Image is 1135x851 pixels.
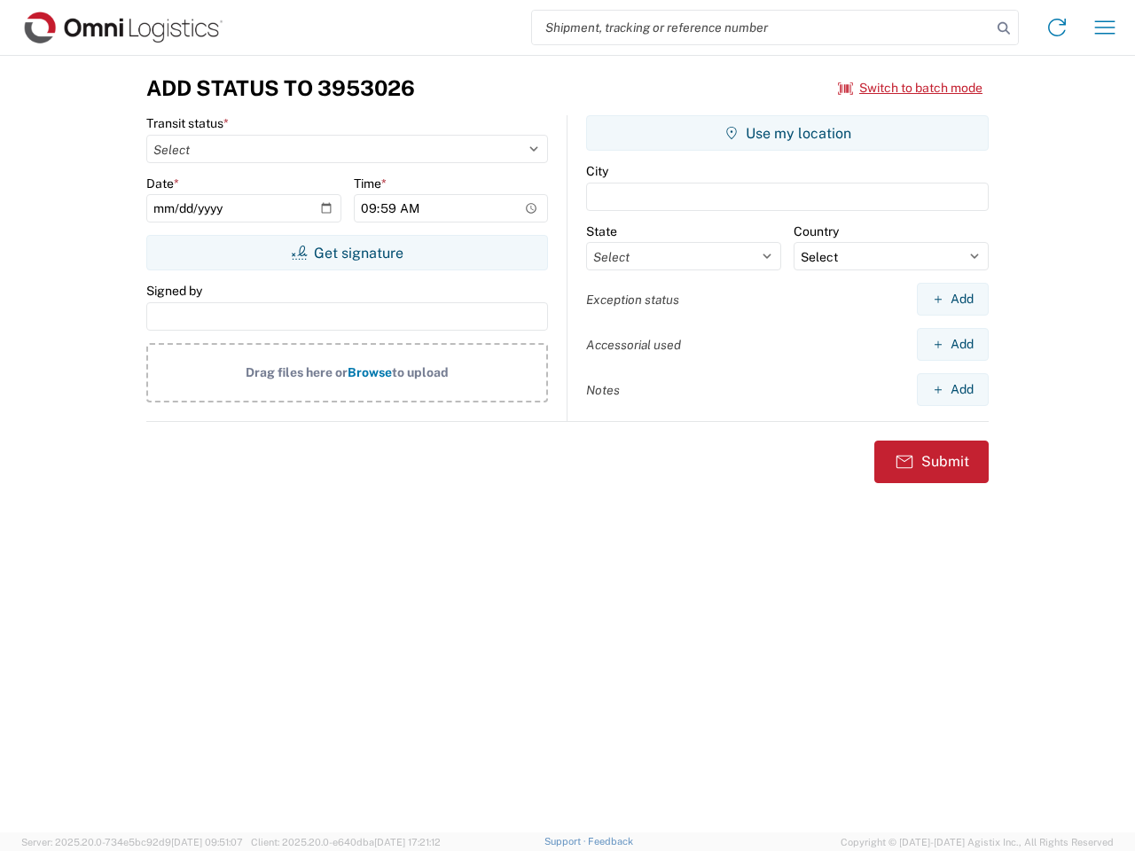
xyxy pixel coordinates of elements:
[146,115,229,131] label: Transit status
[586,382,620,398] label: Notes
[146,176,179,191] label: Date
[146,75,415,101] h3: Add Status to 3953026
[544,836,589,847] a: Support
[588,836,633,847] a: Feedback
[586,163,608,179] label: City
[841,834,1114,850] span: Copyright © [DATE]-[DATE] Agistix Inc., All Rights Reserved
[586,337,681,353] label: Accessorial used
[21,837,243,847] span: Server: 2025.20.0-734e5bc92d9
[374,837,441,847] span: [DATE] 17:21:12
[917,328,989,361] button: Add
[586,115,989,151] button: Use my location
[354,176,387,191] label: Time
[917,373,989,406] button: Add
[146,283,202,299] label: Signed by
[794,223,839,239] label: Country
[246,365,348,379] span: Drag files here or
[586,292,679,308] label: Exception status
[874,441,989,483] button: Submit
[917,283,989,316] button: Add
[392,365,449,379] span: to upload
[146,235,548,270] button: Get signature
[171,837,243,847] span: [DATE] 09:51:07
[838,74,982,103] button: Switch to batch mode
[348,365,392,379] span: Browse
[586,223,617,239] label: State
[251,837,441,847] span: Client: 2025.20.0-e640dba
[532,11,991,44] input: Shipment, tracking or reference number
